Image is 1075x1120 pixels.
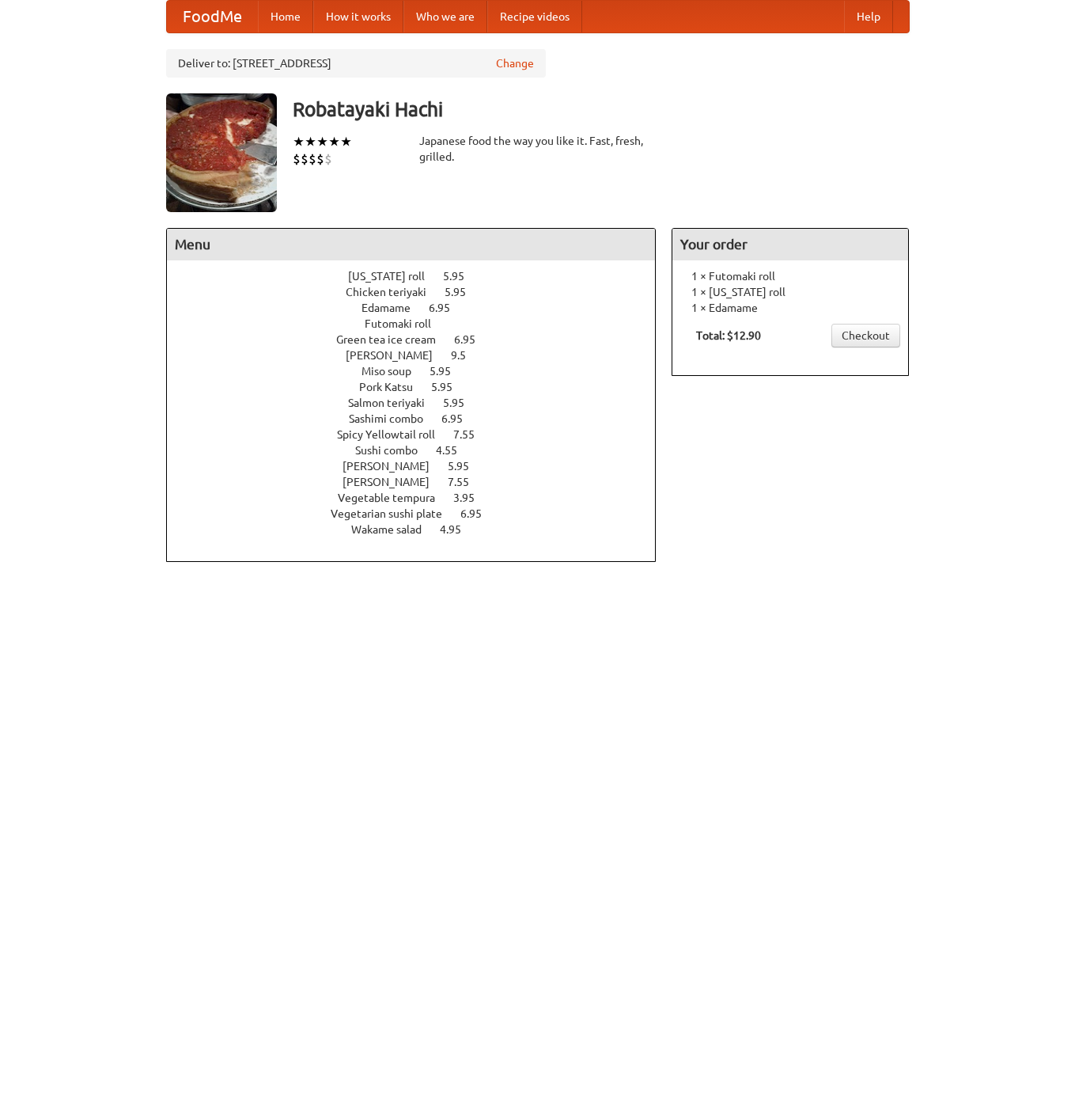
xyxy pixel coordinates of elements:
[313,1,403,32] a: How it works
[429,302,466,314] span: 6.95
[361,365,427,378] span: Miso soup
[441,412,479,425] span: 6.95
[293,93,910,125] h3: Robatayaki Hachi
[316,133,328,150] li: ★
[343,460,445,473] span: [PERSON_NAME]
[680,284,900,300] li: 1 × [US_STATE] roll
[419,133,657,165] div: Japanese food the way you like it. Fast, fresh, grilled.
[355,444,486,457] a: Sushi combo 4.55
[359,381,482,393] a: Pork Katsu 5.95
[338,492,451,504] span: Vegetable tempura
[451,349,482,362] span: 9.5
[343,476,445,488] span: [PERSON_NAME]
[166,93,277,212] img: angular.jpg
[340,133,352,150] li: ★
[844,1,893,32] a: Help
[346,349,495,362] a: [PERSON_NAME] 9.5
[308,150,316,168] li: $
[328,133,340,150] li: ★
[348,397,494,409] a: Salmon teriyaki 5.95
[487,1,582,32] a: Recipe videos
[831,324,900,347] a: Checkout
[349,412,439,425] span: Sashimi combo
[445,286,482,298] span: 5.95
[355,444,433,457] span: Sushi combo
[293,133,305,150] li: ★
[351,523,490,536] a: Wakame salad 4.95
[293,150,301,168] li: $
[361,302,479,314] a: Edamame 6.95
[351,523,437,536] span: Wakame salad
[431,381,468,393] span: 5.95
[680,300,900,316] li: 1 × Edamame
[324,150,332,168] li: $
[305,133,316,150] li: ★
[361,365,480,378] a: Miso soup 5.95
[346,286,495,298] a: Chicken teriyaki 5.95
[348,270,441,283] span: [US_STATE] roll
[346,286,442,298] span: Chicken teriyaki
[349,412,492,425] a: Sashimi combo 6.95
[343,476,498,488] a: [PERSON_NAME] 7.55
[448,460,485,473] span: 5.95
[348,270,494,283] a: [US_STATE] roll 5.95
[331,507,458,520] span: Vegetarian sushi plate
[348,397,441,409] span: Salmon teriyaki
[430,365,467,378] span: 5.95
[336,333,505,346] a: Green tea ice cream 6.95
[337,428,451,441] span: Spicy Yellowtail roll
[301,150,308,168] li: $
[443,270,480,283] span: 5.95
[436,444,473,457] span: 4.55
[359,381,429,393] span: Pork Katsu
[454,333,491,346] span: 6.95
[338,492,504,504] a: Vegetable tempura 3.95
[365,317,476,330] a: Futomaki roll
[496,55,534,71] a: Change
[343,460,498,473] a: [PERSON_NAME] 5.95
[336,333,452,346] span: Green tea ice cream
[166,49,546,78] div: Deliver to: [STREET_ADDRESS]
[403,1,487,32] a: Who we are
[365,317,447,330] span: Futomaki roll
[346,349,449,362] span: [PERSON_NAME]
[672,229,908,260] h4: Your order
[696,329,761,342] b: Total: $12.90
[453,492,490,504] span: 3.95
[460,507,498,520] span: 6.95
[167,229,656,260] h4: Menu
[316,150,324,168] li: $
[361,302,426,314] span: Edamame
[258,1,313,32] a: Home
[448,476,485,488] span: 7.55
[453,428,490,441] span: 7.55
[440,523,477,536] span: 4.95
[331,507,511,520] a: Vegetarian sushi plate 6.95
[167,1,258,32] a: FoodMe
[337,428,504,441] a: Spicy Yellowtail roll 7.55
[680,268,900,284] li: 1 × Futomaki roll
[443,397,480,409] span: 5.95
